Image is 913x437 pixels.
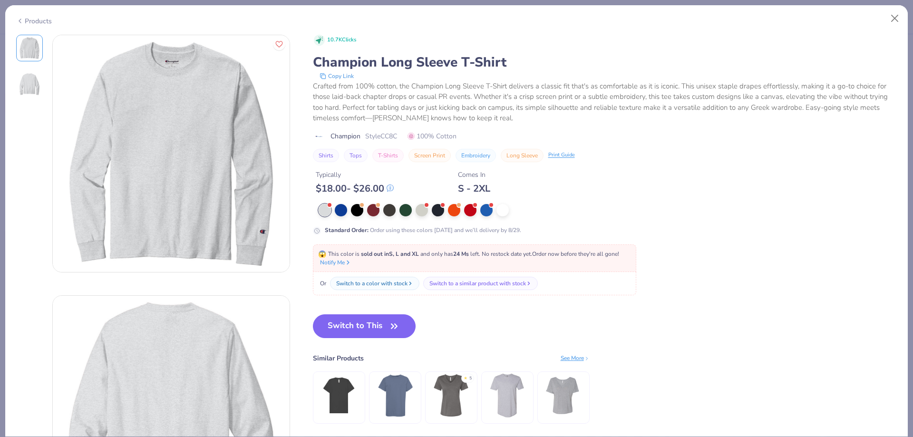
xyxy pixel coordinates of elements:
button: Embroidery [456,149,496,162]
img: Bella + Canvas Women’s Slouchy V-Neck Tee [541,373,586,418]
div: Products [16,16,52,26]
div: S - 2XL [458,183,490,194]
img: brand logo [313,133,326,140]
button: Notify Me [320,258,351,267]
strong: Standard Order : [325,226,369,234]
span: 100% Cotton [408,131,456,141]
span: Style CC8C [365,131,397,141]
div: Champion Long Sleeve T-Shirt [313,53,897,71]
div: Similar Products [313,353,364,363]
button: copy to clipboard [317,71,357,81]
span: 10.7K Clicks [327,36,356,44]
img: Back [18,73,41,96]
img: Front [53,35,290,272]
button: Close [886,10,904,28]
div: $ 18.00 - $ 26.00 [316,183,394,194]
div: Crafted from 100% cotton, the Champion Long Sleeve T-Shirt delivers a classic fit that's as comfo... [313,81,897,124]
button: Shirts [313,149,339,162]
div: See More [561,354,590,362]
button: Screen Print [408,149,451,162]
div: Print Guide [548,151,575,159]
span: Champion [330,131,360,141]
strong: 24 Ms [453,250,469,258]
img: Bella + Canvas FWD Fashion Heavyweight Street Tee [316,373,361,418]
button: Long Sleeve [501,149,544,162]
strong: sold out in S, L and XL [361,250,419,258]
button: Like [273,38,285,50]
img: Next Level Men's Cotton Long Body Crew [485,373,530,418]
button: T-Shirts [372,149,404,162]
div: Order using these colors [DATE] and we’ll delivery by 8/29. [325,226,521,234]
button: Switch to a color with stock [330,277,419,290]
div: Comes In [458,170,490,180]
div: Switch to a similar product with stock [429,279,526,288]
div: ★ [464,375,467,379]
div: 5 [469,375,472,382]
button: Tops [344,149,368,162]
img: Comfort Colors Youth Midweight T-Shirt [372,373,418,418]
span: This color is and only has left . No restock date yet. Order now before they're all gone! [318,250,619,258]
div: Switch to a color with stock [336,279,408,288]
div: Typically [316,170,394,180]
img: Bella + Canvas Ladies' Relaxed Jersey V-Neck T-Shirt [428,373,474,418]
button: Switch to This [313,314,416,338]
img: Front [18,37,41,59]
span: 😱 [318,250,326,259]
span: Or [318,279,326,288]
button: Switch to a similar product with stock [423,277,538,290]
